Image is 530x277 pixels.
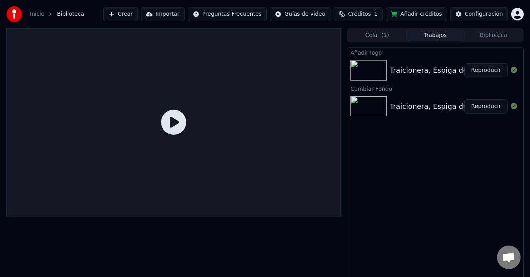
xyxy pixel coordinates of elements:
button: Preguntas Frecuentes [188,7,267,21]
button: Reproducir [464,99,508,114]
button: Añadir créditos [386,7,447,21]
div: Añadir logo [347,48,523,57]
button: Cola [348,30,406,41]
a: Inicio [30,10,44,18]
span: 1 [374,10,378,18]
img: youka [6,6,22,22]
div: Cambiar Fondo [347,84,523,93]
span: Biblioteca [57,10,84,18]
button: Trabajos [406,30,464,41]
button: Créditos1 [334,7,383,21]
button: Reproducir [464,63,508,77]
span: Créditos [348,10,371,18]
button: Biblioteca [464,30,523,41]
div: Chat abierto [497,246,521,269]
span: ( 1 ) [381,31,389,39]
nav: breadcrumb [30,10,84,18]
div: Configuración [465,10,503,18]
button: Importar [141,7,185,21]
button: Crear [103,7,138,21]
button: Configuración [450,7,508,21]
button: Guías de video [270,7,330,21]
